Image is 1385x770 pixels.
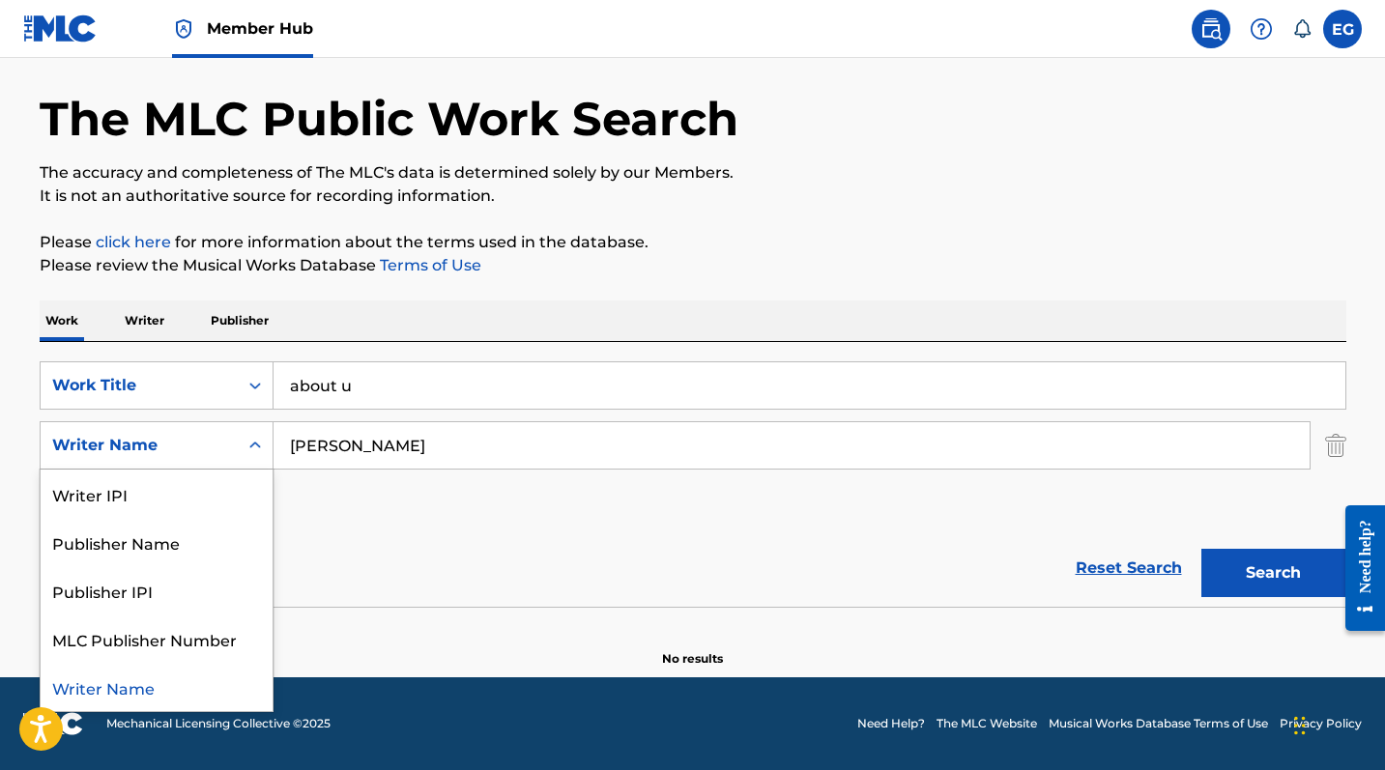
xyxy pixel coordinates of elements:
[1323,10,1362,48] div: User Menu
[662,627,723,668] p: No results
[1280,715,1362,732] a: Privacy Policy
[52,434,226,457] div: Writer Name
[1201,549,1346,597] button: Search
[41,614,273,663] div: MLC Publisher Number
[23,14,98,43] img: MLC Logo
[40,254,1346,277] p: Please review the Musical Works Database
[1199,17,1223,41] img: search
[1049,715,1268,732] a: Musical Works Database Terms of Use
[40,300,84,341] p: Work
[1292,19,1312,39] div: Notifications
[1288,677,1385,770] iframe: Chat Widget
[207,17,313,40] span: Member Hub
[376,256,481,274] a: Terms of Use
[1294,697,1306,755] div: Drag
[1242,10,1281,48] div: Help
[1192,10,1230,48] a: Public Search
[52,374,226,397] div: Work Title
[119,300,170,341] p: Writer
[106,715,331,732] span: Mechanical Licensing Collective © 2025
[937,715,1037,732] a: The MLC Website
[1325,421,1346,470] img: Delete Criterion
[40,161,1346,185] p: The accuracy and completeness of The MLC's data is determined solely by our Members.
[96,233,171,251] a: click here
[1066,547,1192,589] a: Reset Search
[40,231,1346,254] p: Please for more information about the terms used in the database.
[40,90,738,148] h1: The MLC Public Work Search
[205,300,274,341] p: Publisher
[1331,488,1385,647] iframe: Resource Center
[41,470,273,518] div: Writer IPI
[40,361,1346,607] form: Search Form
[40,185,1346,208] p: It is not an authoritative source for recording information.
[23,712,83,735] img: logo
[857,715,925,732] a: Need Help?
[41,518,273,566] div: Publisher Name
[41,663,273,711] div: Writer Name
[172,17,195,41] img: Top Rightsholder
[41,566,273,614] div: Publisher IPI
[1250,17,1273,41] img: help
